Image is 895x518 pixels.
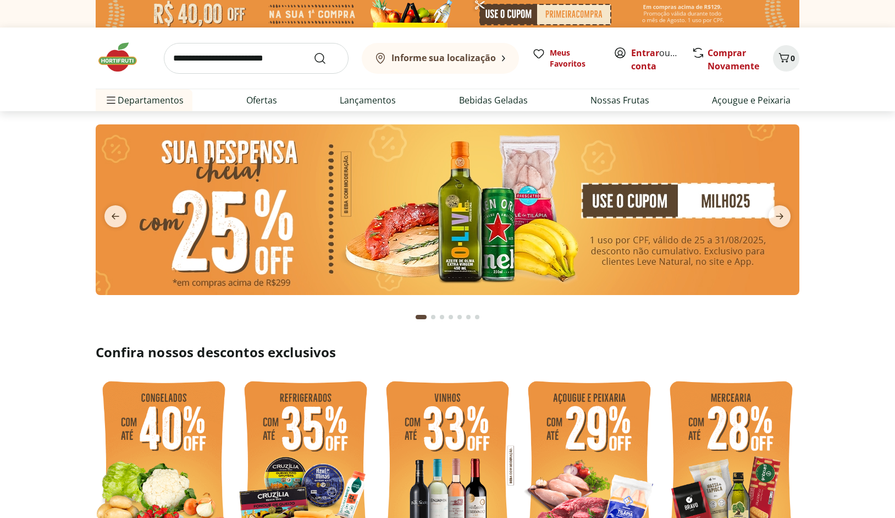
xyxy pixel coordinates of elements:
a: Açougue e Peixaria [712,94,791,107]
button: Menu [104,87,118,113]
a: Bebidas Geladas [459,94,528,107]
a: Criar conta [631,47,692,72]
button: Carrinho [773,45,799,72]
span: Meus Favoritos [550,47,600,69]
a: Nossas Frutas [590,94,649,107]
button: Go to page 4 from fs-carousel [446,304,455,330]
button: Go to page 3 from fs-carousel [438,304,446,330]
button: Go to page 2 from fs-carousel [429,304,438,330]
span: Departamentos [104,87,184,113]
a: Comprar Novamente [708,47,759,72]
a: Lançamentos [340,94,396,107]
img: cupom [96,124,799,295]
button: Go to page 7 from fs-carousel [473,304,482,330]
button: previous [96,205,135,227]
h2: Confira nossos descontos exclusivos [96,343,799,361]
button: next [760,205,799,227]
button: Go to page 5 from fs-carousel [455,304,464,330]
input: search [164,43,349,74]
button: Current page from fs-carousel [413,304,429,330]
a: Meus Favoritos [532,47,600,69]
a: Entrar [631,47,659,59]
b: Informe sua localização [391,52,496,64]
img: Hortifruti [96,41,151,74]
button: Submit Search [313,52,340,65]
button: Informe sua localização [362,43,519,74]
span: ou [631,46,680,73]
button: Go to page 6 from fs-carousel [464,304,473,330]
span: 0 [791,53,795,63]
a: Ofertas [246,94,277,107]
